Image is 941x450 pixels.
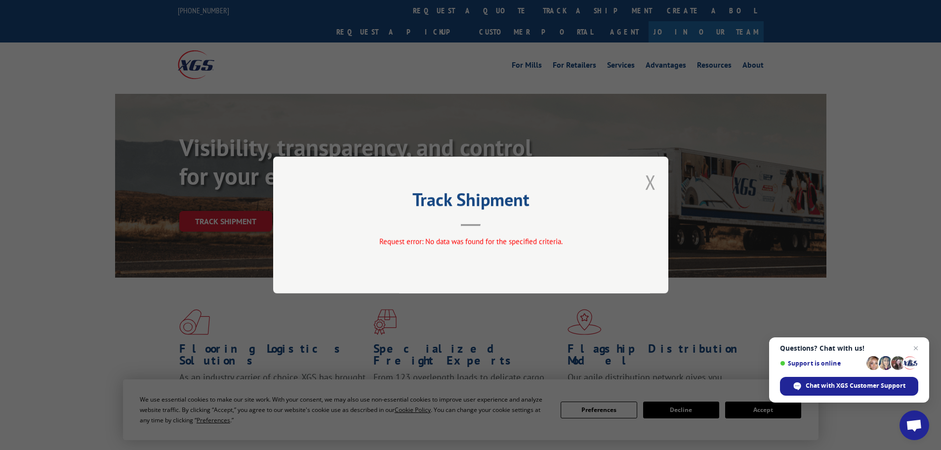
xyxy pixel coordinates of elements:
button: Close modal [645,169,656,195]
span: Chat with XGS Customer Support [806,381,905,390]
span: Close chat [910,342,922,354]
h2: Track Shipment [323,193,619,211]
span: Questions? Chat with us! [780,344,918,352]
span: Support is online [780,360,863,367]
div: Open chat [900,410,929,440]
span: Request error: No data was found for the specified criteria. [379,237,562,246]
div: Chat with XGS Customer Support [780,377,918,396]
